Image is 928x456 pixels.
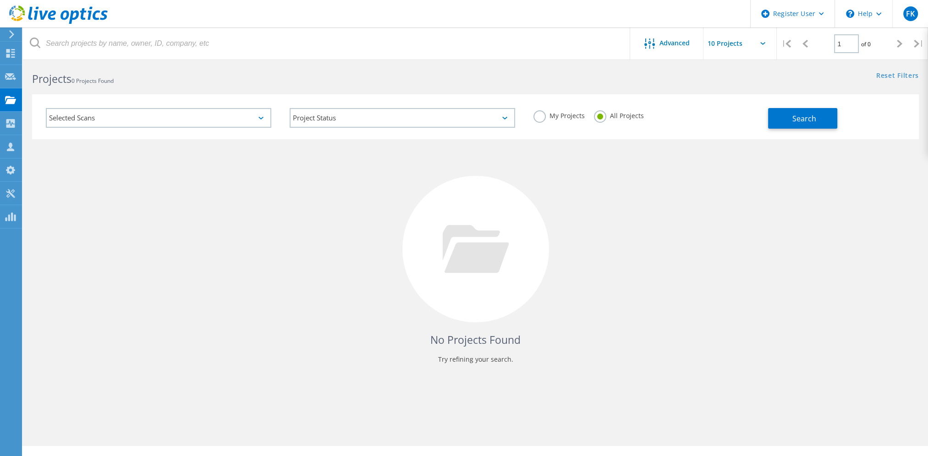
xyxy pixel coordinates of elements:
[533,110,585,119] label: My Projects
[768,108,837,129] button: Search
[846,10,854,18] svg: \n
[32,71,71,86] b: Projects
[906,10,915,17] span: FK
[290,108,515,128] div: Project Status
[861,40,871,48] span: of 0
[909,27,928,60] div: |
[777,27,796,60] div: |
[41,332,910,347] h4: No Projects Found
[41,352,910,367] p: Try refining your search.
[71,77,114,85] span: 0 Projects Found
[594,110,644,119] label: All Projects
[876,72,919,80] a: Reset Filters
[46,108,271,128] div: Selected Scans
[659,40,690,46] span: Advanced
[23,27,631,60] input: Search projects by name, owner, ID, company, etc
[792,114,816,124] span: Search
[9,19,108,26] a: Live Optics Dashboard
